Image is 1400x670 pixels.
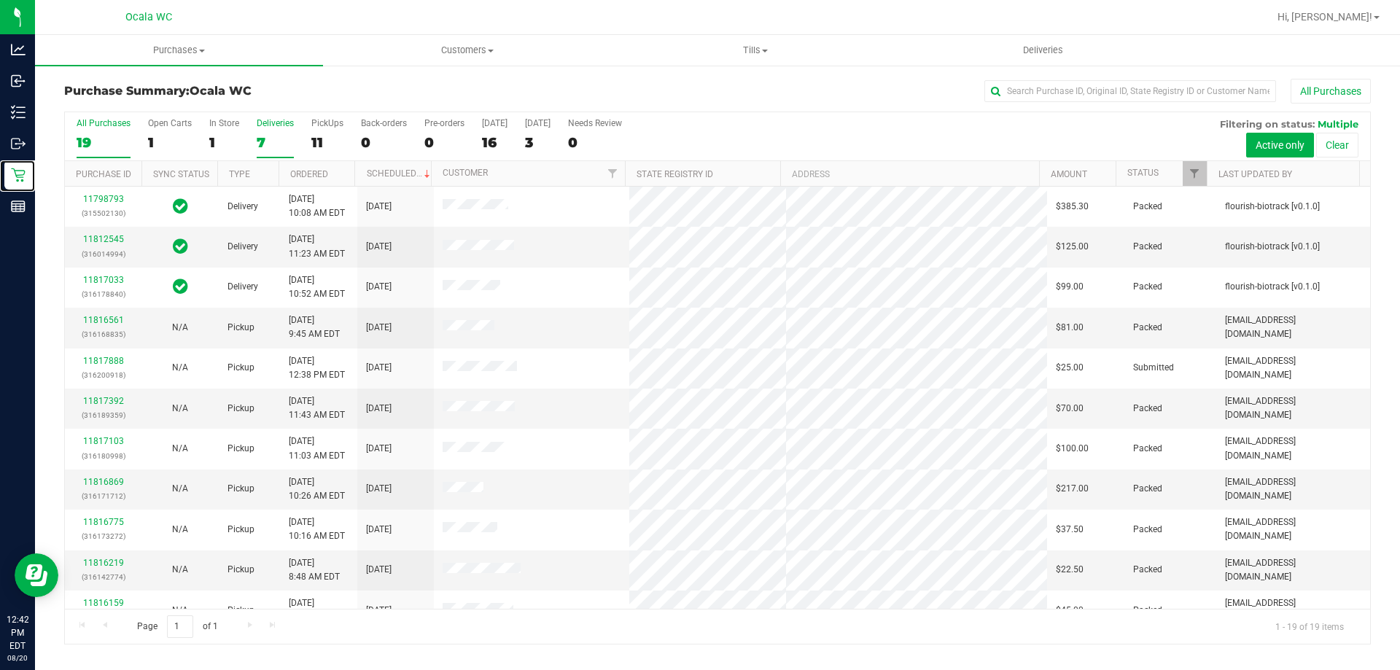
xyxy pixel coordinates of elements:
[366,563,392,577] span: [DATE]
[83,315,124,325] a: 11816561
[11,74,26,88] inline-svg: Inbound
[1225,596,1361,624] span: [EMAIL_ADDRESS][DOMAIN_NAME]
[172,604,188,618] button: N/A
[172,442,188,456] button: N/A
[366,523,392,537] span: [DATE]
[227,200,258,214] span: Delivery
[289,556,340,584] span: [DATE] 8:48 AM EDT
[443,168,488,178] a: Customer
[366,482,392,496] span: [DATE]
[568,118,622,128] div: Needs Review
[74,408,133,422] p: (316189359)
[1183,161,1207,186] a: Filter
[1225,354,1361,382] span: [EMAIL_ADDRESS][DOMAIN_NAME]
[1246,133,1314,157] button: Active only
[74,287,133,301] p: (316178840)
[11,42,26,57] inline-svg: Analytics
[227,280,258,294] span: Delivery
[74,327,133,341] p: (316168835)
[227,361,254,375] span: Pickup
[1277,11,1372,23] span: Hi, [PERSON_NAME]!
[1225,200,1320,214] span: flourish-biotrack [v0.1.0]
[172,322,188,332] span: Not Applicable
[173,276,188,297] span: In Sync
[172,564,188,574] span: Not Applicable
[83,194,124,204] a: 11798793
[366,402,392,416] span: [DATE]
[11,168,26,182] inline-svg: Retail
[15,553,58,597] iframe: Resource center
[172,524,188,534] span: Not Applicable
[1225,475,1361,503] span: [EMAIL_ADDRESS][DOMAIN_NAME]
[366,200,392,214] span: [DATE]
[1133,604,1162,618] span: Packed
[76,169,131,179] a: Purchase ID
[1220,118,1315,130] span: Filtering on status:
[482,118,507,128] div: [DATE]
[289,394,345,422] span: [DATE] 11:43 AM EDT
[1225,280,1320,294] span: flourish-biotrack [v0.1.0]
[74,489,133,503] p: (316171712)
[290,169,328,179] a: Ordered
[601,161,625,186] a: Filter
[209,134,239,151] div: 1
[172,361,188,375] button: N/A
[11,136,26,151] inline-svg: Outbound
[83,436,124,446] a: 11817103
[1056,563,1084,577] span: $22.50
[525,134,551,151] div: 3
[125,11,172,23] span: Ocala WC
[74,570,133,584] p: (316142774)
[1133,280,1162,294] span: Packed
[35,35,323,66] a: Purchases
[229,169,250,179] a: Type
[172,443,188,453] span: Not Applicable
[361,118,407,128] div: Back-orders
[83,396,124,406] a: 11817392
[366,321,392,335] span: [DATE]
[227,482,254,496] span: Pickup
[77,118,131,128] div: All Purchases
[172,563,188,577] button: N/A
[227,402,254,416] span: Pickup
[148,134,192,151] div: 1
[83,558,124,568] a: 11816219
[1225,394,1361,422] span: [EMAIL_ADDRESS][DOMAIN_NAME]
[289,273,345,301] span: [DATE] 10:52 AM EDT
[366,442,392,456] span: [DATE]
[1056,361,1084,375] span: $25.00
[172,402,188,416] button: N/A
[366,240,392,254] span: [DATE]
[899,35,1187,66] a: Deliveries
[984,80,1276,102] input: Search Purchase ID, Original ID, State Registry ID or Customer Name...
[83,477,124,487] a: 11816869
[289,515,345,543] span: [DATE] 10:16 AM EDT
[257,118,294,128] div: Deliveries
[209,118,239,128] div: In Store
[289,192,345,220] span: [DATE] 10:08 AM EDT
[366,604,392,618] span: [DATE]
[1318,118,1358,130] span: Multiple
[289,596,340,624] span: [DATE] 8:47 AM EDT
[482,134,507,151] div: 16
[227,442,254,456] span: Pickup
[83,234,124,244] a: 11812545
[361,134,407,151] div: 0
[83,275,124,285] a: 11817033
[1056,280,1084,294] span: $99.00
[1051,169,1087,179] a: Amount
[366,361,392,375] span: [DATE]
[74,368,133,382] p: (316200918)
[311,134,343,151] div: 11
[1133,523,1162,537] span: Packed
[74,529,133,543] p: (316173272)
[7,653,28,663] p: 08/20
[525,118,551,128] div: [DATE]
[612,44,898,57] span: Tills
[172,605,188,615] span: Not Applicable
[1133,482,1162,496] span: Packed
[74,449,133,463] p: (316180998)
[424,118,464,128] div: Pre-orders
[1056,321,1084,335] span: $81.00
[780,161,1039,187] th: Address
